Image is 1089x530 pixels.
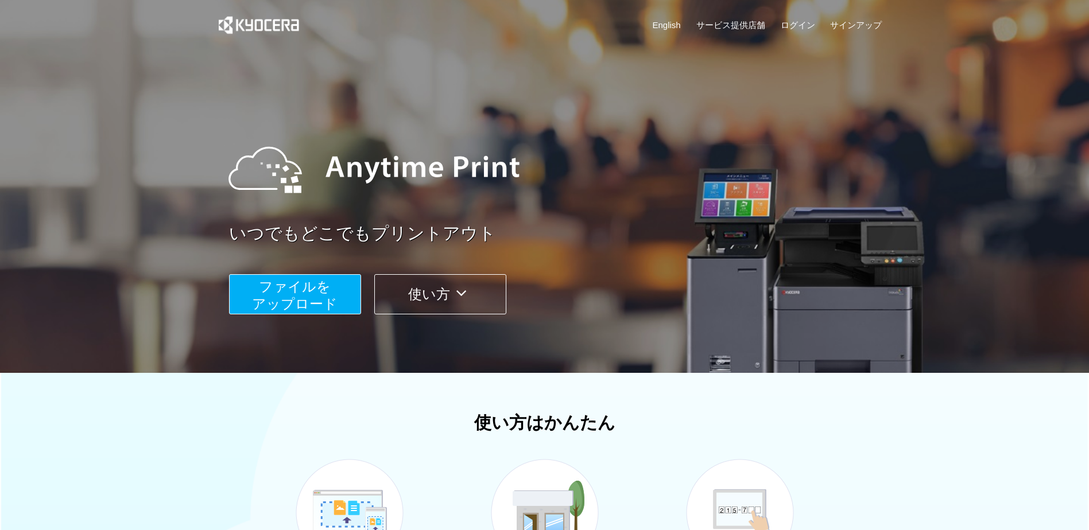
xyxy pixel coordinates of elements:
a: ログイン [781,19,815,31]
a: いつでもどこでもプリントアウト [229,221,889,246]
span: ファイルを ​​アップロード [252,279,338,311]
button: 使い方 [374,274,506,314]
button: ファイルを​​アップロード [229,274,361,314]
a: サインアップ [830,19,882,31]
a: サービス提供店舗 [696,19,765,31]
a: English [653,19,681,31]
